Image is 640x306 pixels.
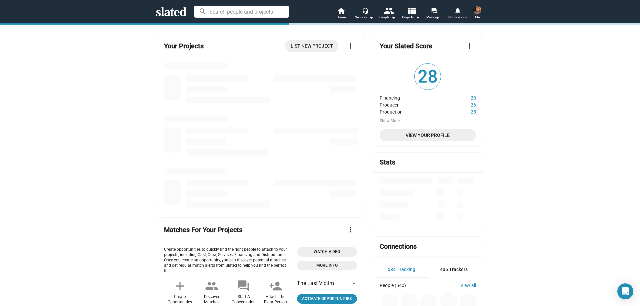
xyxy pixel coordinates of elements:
mat-icon: arrow_drop_down [389,13,397,21]
button: Jay BurnleyMe [469,5,485,22]
span: Home [337,13,346,21]
div: Attach The Right Person [264,294,287,305]
mat-card-title: Stats [380,158,395,167]
mat-icon: arrow_drop_down [367,13,375,21]
span: More Info [301,262,353,269]
a: View Your Profile [380,129,476,141]
div: People (540) [380,283,406,288]
span: Projects [402,13,420,21]
button: People [376,7,399,21]
button: Projects [399,7,423,21]
mat-card-title: Your Projects [164,42,204,51]
mat-icon: people [384,6,393,15]
span: Activate Opportunities [300,295,354,302]
a: Home [329,7,353,21]
a: List New Project [285,40,338,52]
mat-icon: view_list [407,6,417,15]
div: Open Intercom Messenger [617,283,633,299]
mat-icon: people [205,279,218,293]
span: 584 Tracking [388,267,415,272]
dd: 28 [451,94,476,101]
span: 28 [415,64,441,90]
mat-card-title: Matches For Your Projects [164,225,242,234]
mat-card-title: Your Slated Score [380,42,432,51]
span: Messaging [426,13,443,21]
button: Open 'Opportunities Intro Video' dialog [297,247,357,257]
button: Show More [380,119,400,124]
a: Click to open project profile page opportunities tab [297,294,357,304]
mat-icon: forum [431,7,437,14]
dt: Producer [380,101,451,108]
dt: Production [380,108,451,115]
p: Create opportunities to quickly find the right people to attach to your projects, including Cast,... [164,247,292,274]
div: Discover Matches [204,294,219,305]
a: Messaging [423,7,446,21]
a: View all [460,283,476,288]
dt: Financing [380,94,451,101]
mat-icon: notifications [454,7,461,13]
mat-icon: home [337,7,345,15]
dd: 26 [451,101,476,108]
div: Services [355,13,374,21]
div: People [379,13,396,21]
div: Create Opportunities [168,294,192,305]
a: Open 'More info' dialog with information about Opportunities [297,261,357,270]
span: Notifications [448,13,467,21]
img: Jay Burnley [473,6,481,14]
mat-icon: more_vert [465,42,473,50]
mat-icon: arrow_drop_down [414,13,422,21]
mat-card-title: Connections [380,242,417,251]
span: View Your Profile [385,129,471,141]
mat-icon: add [173,279,187,293]
mat-icon: headset_mic [362,7,368,13]
div: Start A Conversation [232,294,256,305]
mat-icon: more_vert [346,226,354,234]
span: 406 Trackers [440,267,468,272]
mat-icon: person_add [269,279,282,293]
dd: 25 [451,108,476,115]
a: Notifications [446,7,469,21]
span: Watch Video [301,248,353,255]
span: The Last Victim [297,280,334,286]
span: List New Project [291,40,333,52]
span: Me [475,13,480,21]
mat-icon: forum [237,279,250,293]
button: Services [353,7,376,21]
mat-icon: more_vert [346,42,354,50]
input: Search people and projects [194,6,289,18]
